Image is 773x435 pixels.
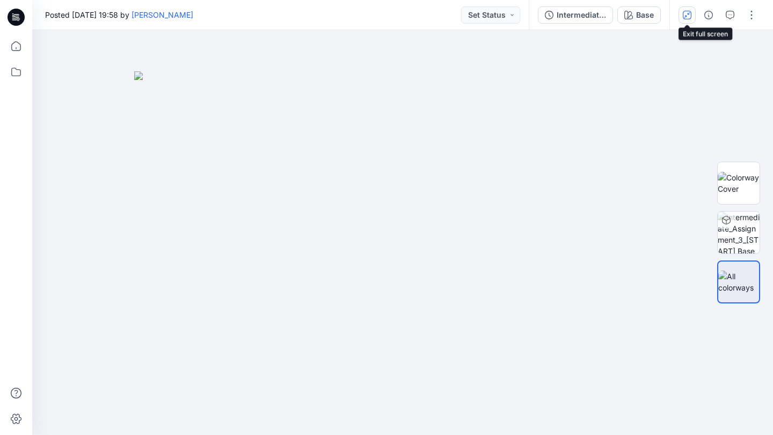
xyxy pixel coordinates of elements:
img: All colorways [718,271,759,293]
div: Base [636,9,654,21]
span: Posted [DATE] 19:58 by [45,9,193,20]
div: Intermediate_Assignment_3_[START] [557,9,606,21]
img: eyJhbGciOiJIUzI1NiIsImtpZCI6IjAiLCJzbHQiOiJzZXMiLCJ0eXAiOiJKV1QifQ.eyJkYXRhIjp7InR5cGUiOiJzdG9yYW... [134,71,671,435]
img: Intermediate_Assignment_3_[START] Base [718,212,760,253]
a: [PERSON_NAME] [132,10,193,19]
button: Intermediate_Assignment_3_[START] [538,6,613,24]
button: Base [617,6,661,24]
button: Details [700,6,717,24]
img: Colorway Cover [718,172,760,194]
